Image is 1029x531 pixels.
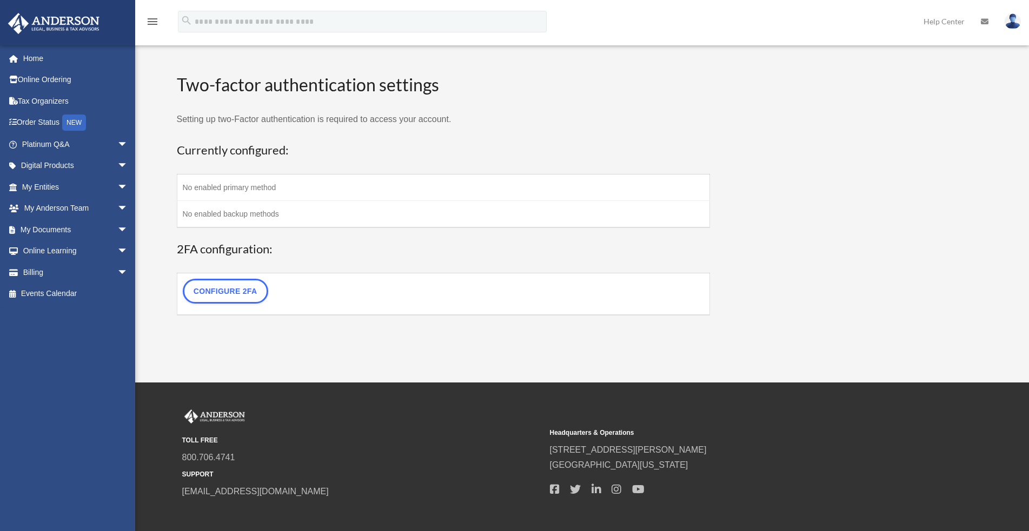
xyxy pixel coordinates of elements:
[5,13,103,34] img: Anderson Advisors Platinum Portal
[8,240,144,262] a: Online Learningarrow_drop_down
[1005,14,1021,29] img: User Pic
[177,112,711,127] p: Setting up two-Factor authentication is required to access your account.
[8,261,144,283] a: Billingarrow_drop_down
[8,69,144,91] a: Online Ordering
[177,174,710,201] td: No enabled primary method
[182,409,247,424] img: Anderson Advisors Platinum Portal
[117,240,139,263] span: arrow_drop_down
[146,15,159,28] i: menu
[8,283,144,305] a: Events Calendar
[8,112,144,134] a: Order StatusNEW
[182,469,542,480] small: SUPPORT
[8,48,144,69] a: Home
[8,90,144,112] a: Tax Organizers
[177,73,711,97] h2: Two-factor authentication settings
[117,176,139,198] span: arrow_drop_down
[177,201,710,228] td: No enabled backup methods
[550,445,707,454] a: [STREET_ADDRESS][PERSON_NAME]
[117,261,139,284] span: arrow_drop_down
[550,460,688,469] a: [GEOGRAPHIC_DATA][US_STATE]
[177,142,711,159] h3: Currently configured:
[62,115,86,131] div: NEW
[182,453,235,462] a: 800.706.4741
[8,219,144,240] a: My Documentsarrow_drop_down
[550,427,910,439] small: Headquarters & Operations
[177,241,711,258] h3: 2FA configuration:
[117,155,139,177] span: arrow_drop_down
[8,133,144,155] a: Platinum Q&Aarrow_drop_down
[117,219,139,241] span: arrow_drop_down
[8,198,144,219] a: My Anderson Teamarrow_drop_down
[182,435,542,446] small: TOLL FREE
[181,15,192,26] i: search
[8,155,144,177] a: Digital Productsarrow_drop_down
[117,133,139,156] span: arrow_drop_down
[183,279,268,304] a: Configure 2FA
[182,487,329,496] a: [EMAIL_ADDRESS][DOMAIN_NAME]
[146,19,159,28] a: menu
[8,176,144,198] a: My Entitiesarrow_drop_down
[117,198,139,220] span: arrow_drop_down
